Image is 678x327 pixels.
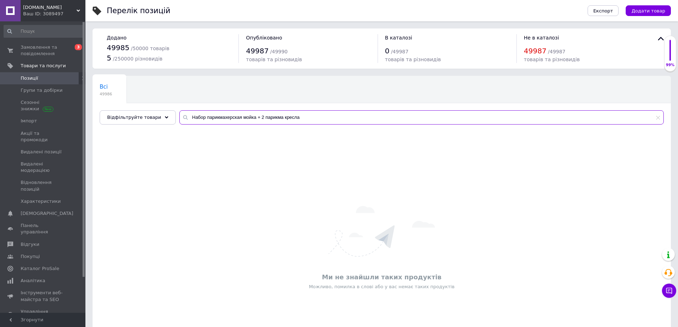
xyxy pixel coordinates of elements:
[662,284,676,298] button: Чат з покупцем
[21,210,73,217] span: [DEMOGRAPHIC_DATA]
[21,44,66,57] span: Замовлення та повідомлення
[21,308,66,321] span: Управління сайтом
[179,110,664,125] input: Пошук по назві позиції, артикулу і пошуковим запитам
[4,25,84,38] input: Пошук
[96,284,667,290] div: Можливо, помилка в слові або у вас немає таких продуктів
[21,149,62,155] span: Видалені позиції
[21,198,61,205] span: Характеристики
[131,46,169,51] span: / 50000 товарів
[246,35,282,41] span: Опубліковано
[524,47,547,55] span: 49987
[107,54,111,62] span: 5
[75,44,82,50] span: 3
[21,118,37,124] span: Імпорт
[21,75,38,81] span: Позиції
[21,278,45,284] span: Аналітика
[100,91,112,97] span: 49986
[385,35,412,41] span: В каталозі
[21,179,66,192] span: Відновлення позицій
[664,63,676,68] div: 99%
[593,8,613,14] span: Експорт
[21,161,66,174] span: Видалені модерацією
[391,49,408,54] span: / 49987
[21,265,59,272] span: Каталог ProSale
[548,49,566,54] span: / 49987
[588,5,619,16] button: Експорт
[246,57,302,62] span: товарів та різновидів
[21,130,66,143] span: Акції та промокоди
[21,63,66,69] span: Товари та послуги
[113,56,163,62] span: / 250000 різновидів
[21,253,40,260] span: Покупці
[385,47,390,55] span: 0
[107,35,126,41] span: Додано
[329,206,435,257] img: Нічого не знайдено
[21,99,66,112] span: Сезонні знижки
[524,35,559,41] span: Не в каталозі
[626,5,671,16] button: Додати товар
[385,57,441,62] span: товарів та різновидів
[246,47,269,55] span: 49987
[96,273,667,281] div: Ми не знайшли таких продуктів
[21,222,66,235] span: Панель управління
[107,115,161,120] span: Відфільтруйте товари
[21,87,63,94] span: Групи та добірки
[23,4,77,11] span: sigma-market.com.ua
[21,241,39,248] span: Відгуки
[524,57,580,62] span: товарів та різновидів
[23,11,85,17] div: Ваш ID: 3089497
[100,84,108,90] span: Всі
[21,290,66,302] span: Інструменти веб-майстра та SEO
[107,7,170,15] div: Перелік позицій
[107,43,130,52] span: 49985
[631,8,665,14] span: Додати товар
[270,49,288,54] span: / 49990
